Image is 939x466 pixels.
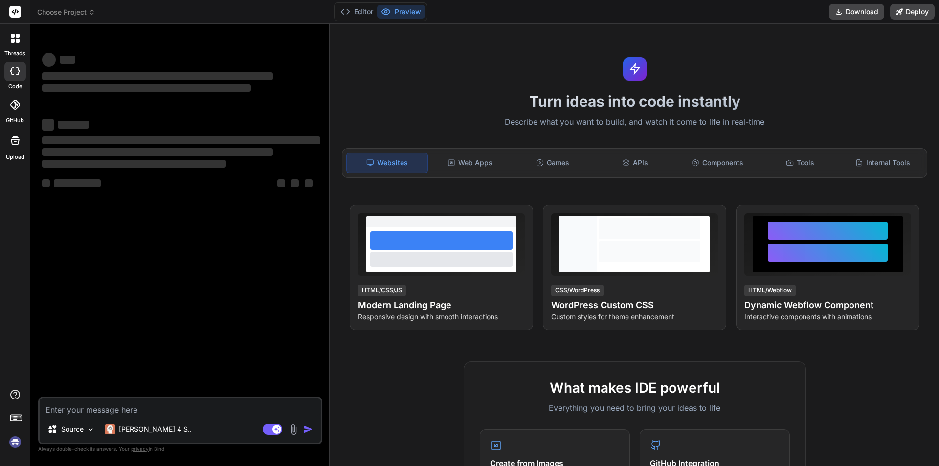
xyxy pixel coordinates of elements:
button: Deploy [890,4,935,20]
span: ‌ [42,179,50,187]
span: ‌ [42,148,273,156]
span: ‌ [54,179,101,187]
img: icon [303,424,313,434]
p: Source [61,424,84,434]
p: Interactive components with animations [744,312,911,322]
h4: Dynamic Webflow Component [744,298,911,312]
span: ‌ [60,56,75,64]
img: signin [7,434,23,450]
span: ‌ [42,84,251,92]
span: ‌ [42,160,226,168]
p: Always double-check its answers. Your in Bind [38,444,322,454]
div: Websites [346,153,428,173]
h4: WordPress Custom CSS [551,298,718,312]
p: Everything you need to bring your ideas to life [480,402,790,414]
div: Games [513,153,593,173]
span: ‌ [277,179,285,187]
label: GitHub [6,116,24,125]
span: ‌ [42,136,320,144]
h2: What makes IDE powerful [480,377,790,398]
div: CSS/WordPress [551,285,604,296]
img: Claude 4 Sonnet [105,424,115,434]
label: threads [4,49,25,58]
p: Describe what you want to build, and watch it come to life in real-time [336,116,933,129]
span: ‌ [42,72,273,80]
label: Upload [6,153,24,161]
p: Custom styles for theme enhancement [551,312,718,322]
span: ‌ [42,53,56,67]
div: Tools [760,153,841,173]
span: ‌ [305,179,313,187]
img: attachment [288,424,299,435]
p: [PERSON_NAME] 4 S.. [119,424,192,434]
div: Internal Tools [842,153,923,173]
span: Choose Project [37,7,95,17]
label: code [8,82,22,90]
div: Web Apps [430,153,511,173]
button: Editor [336,5,377,19]
span: privacy [131,446,149,452]
span: ‌ [291,179,299,187]
button: Preview [377,5,425,19]
span: ‌ [58,121,89,129]
span: ‌ [42,119,54,131]
div: Components [677,153,758,173]
div: HTML/CSS/JS [358,285,406,296]
img: Pick Models [87,425,95,434]
h1: Turn ideas into code instantly [336,92,933,110]
div: APIs [595,153,675,173]
button: Download [829,4,884,20]
h4: Modern Landing Page [358,298,525,312]
div: HTML/Webflow [744,285,796,296]
p: Responsive design with smooth interactions [358,312,525,322]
